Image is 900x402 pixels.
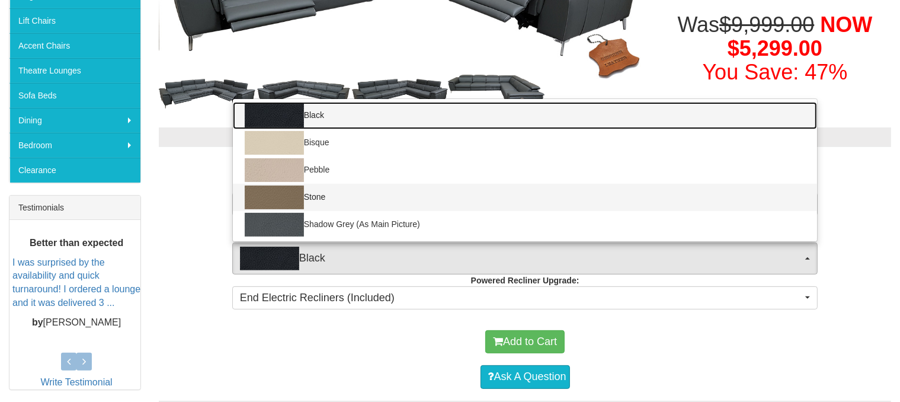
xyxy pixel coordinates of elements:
[703,60,848,84] font: You Save: 47%
[471,276,579,285] strong: Powered Recliner Upgrade:
[719,12,814,37] del: $9,999.00
[233,211,818,238] a: Shadow Grey (As Main Picture)
[12,257,140,308] a: I was surprised by the availability and quick turnaround! I ordered a lounge and it was delivered...
[9,33,140,58] a: Accent Chairs
[9,158,140,183] a: Clearance
[9,108,140,133] a: Dining
[240,247,299,270] img: Black
[232,286,818,310] button: End Electric Recliners (Included)
[40,377,112,387] a: Write Testimonial
[32,317,43,327] b: by
[233,157,818,184] a: Pebble
[9,58,140,83] a: Theatre Lounges
[240,247,803,270] span: Black
[233,102,818,129] a: Black
[12,316,140,330] p: [PERSON_NAME]
[233,184,818,211] a: Stone
[9,133,140,158] a: Bedroom
[9,8,140,33] a: Lift Chairs
[9,196,140,220] div: Testimonials
[481,365,570,389] a: Ask A Question
[245,104,304,127] img: Black
[245,213,304,237] img: Shadow Grey (As Main Picture)
[240,291,803,306] span: End Electric Recliners (Included)
[659,13,891,84] h1: Was
[245,186,304,209] img: Stone
[245,131,304,155] img: Bisque
[9,83,140,108] a: Sofa Beds
[159,159,891,174] h3: Choose from the options below then add to cart
[485,330,565,354] button: Add to Cart
[728,12,872,60] span: NOW $5,299.00
[232,243,818,275] button: BlackBlack
[245,158,304,182] img: Pebble
[30,238,123,248] b: Better than expected
[233,129,818,157] a: Bisque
